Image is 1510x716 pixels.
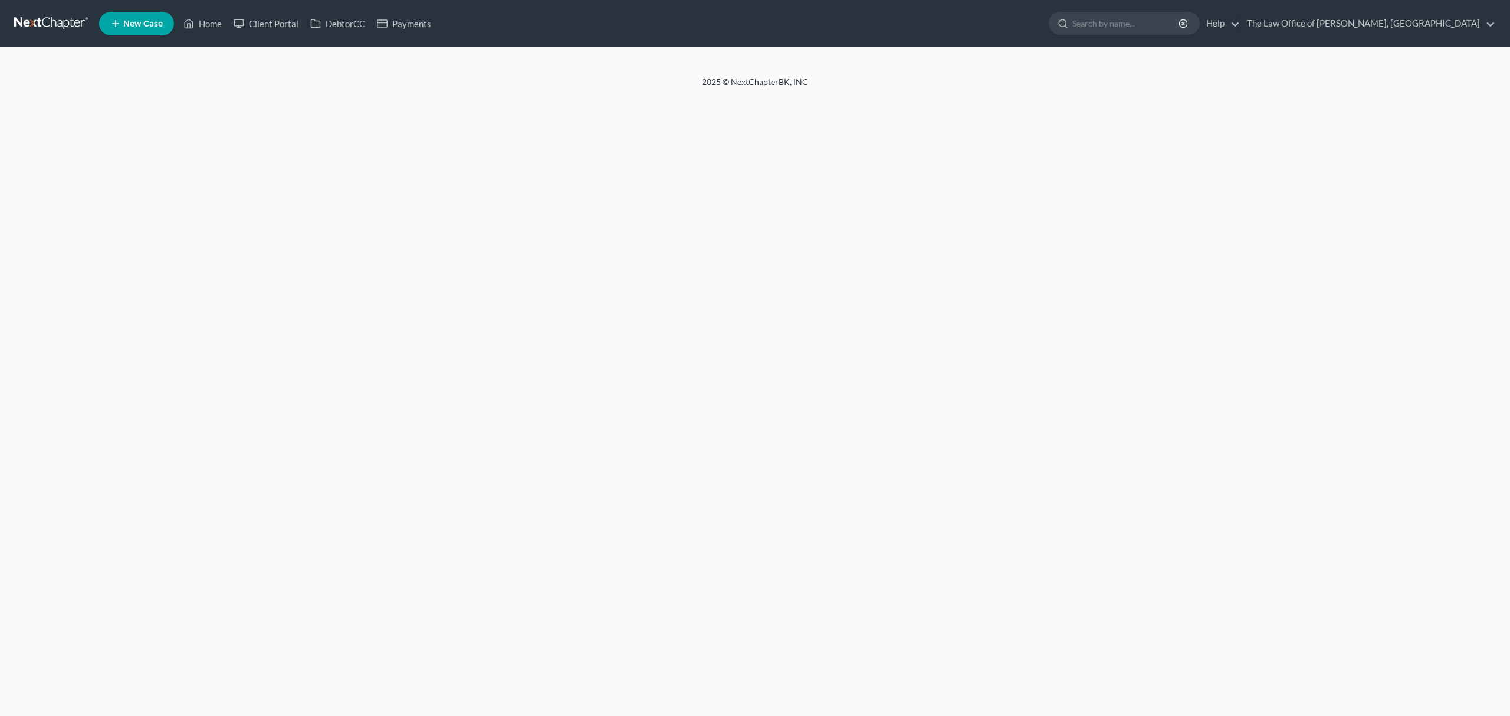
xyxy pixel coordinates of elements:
a: Home [178,13,228,34]
span: New Case [123,19,163,28]
div: 2025 © NextChapterBK, INC [419,76,1091,97]
a: DebtorCC [304,13,371,34]
a: Payments [371,13,437,34]
a: Client Portal [228,13,304,34]
input: Search by name... [1072,12,1180,34]
a: The Law Office of [PERSON_NAME], [GEOGRAPHIC_DATA] [1241,13,1495,34]
a: Help [1200,13,1240,34]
